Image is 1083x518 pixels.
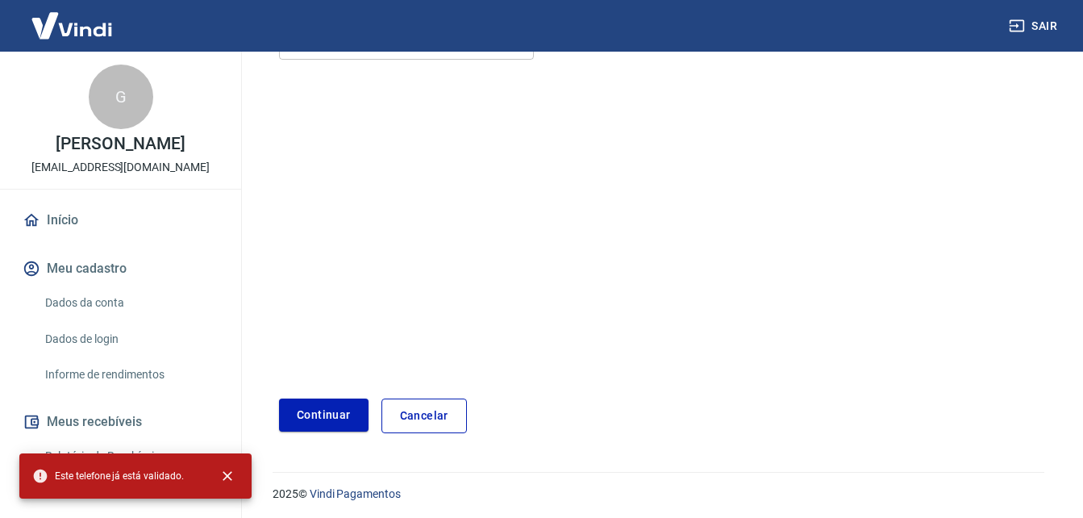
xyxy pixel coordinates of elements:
a: Dados da conta [39,286,222,320]
div: G [89,65,153,129]
button: Meus recebíveis [19,404,222,440]
button: Meu cadastro [19,251,222,286]
p: [PERSON_NAME] [56,136,185,152]
a: Vindi Pagamentos [310,487,401,500]
a: Relatório de Recebíveis [39,440,222,473]
img: Vindi [19,1,124,50]
button: close [210,458,245,494]
button: Continuar [279,399,369,432]
span: Este telefone já está validado. [32,468,184,484]
a: Início [19,203,222,238]
p: 2025 © [273,486,1044,503]
a: Informe de rendimentos [39,358,222,391]
p: [EMAIL_ADDRESS][DOMAIN_NAME] [31,159,210,176]
a: Cancelar [381,399,467,433]
button: Sair [1006,11,1064,41]
a: Dados de login [39,323,222,356]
